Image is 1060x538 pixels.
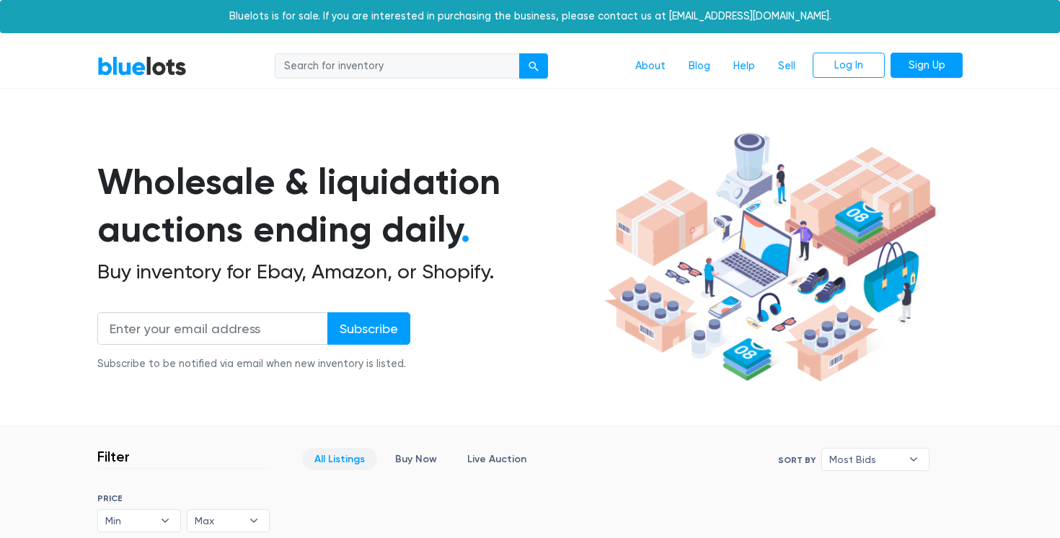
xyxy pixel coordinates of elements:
span: Min [105,510,153,532]
h3: Filter [97,448,130,465]
h6: PRICE [97,493,270,503]
a: Sign Up [891,53,963,79]
input: Subscribe [327,312,410,345]
b: ▾ [239,510,269,532]
img: hero-ee84e7d0318cb26816c560f6b4441b76977f77a177738b4e94f68c95b2b83dbb.png [599,126,941,389]
a: Log In [813,53,885,79]
a: Sell [767,53,807,80]
b: ▾ [150,510,180,532]
span: Max [195,510,242,532]
a: Buy Now [383,448,449,470]
span: Most Bids [829,449,901,470]
div: Subscribe to be notified via email when new inventory is listed. [97,356,410,372]
label: Sort By [778,454,816,467]
a: Blog [677,53,722,80]
input: Enter your email address [97,312,328,345]
a: BlueLots [97,56,187,76]
span: . [461,208,470,251]
b: ▾ [898,449,929,470]
input: Search for inventory [275,53,520,79]
a: Help [722,53,767,80]
a: All Listings [302,448,377,470]
a: About [624,53,677,80]
h2: Buy inventory for Ebay, Amazon, or Shopify. [97,260,599,284]
h1: Wholesale & liquidation auctions ending daily [97,158,599,254]
a: Live Auction [455,448,539,470]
